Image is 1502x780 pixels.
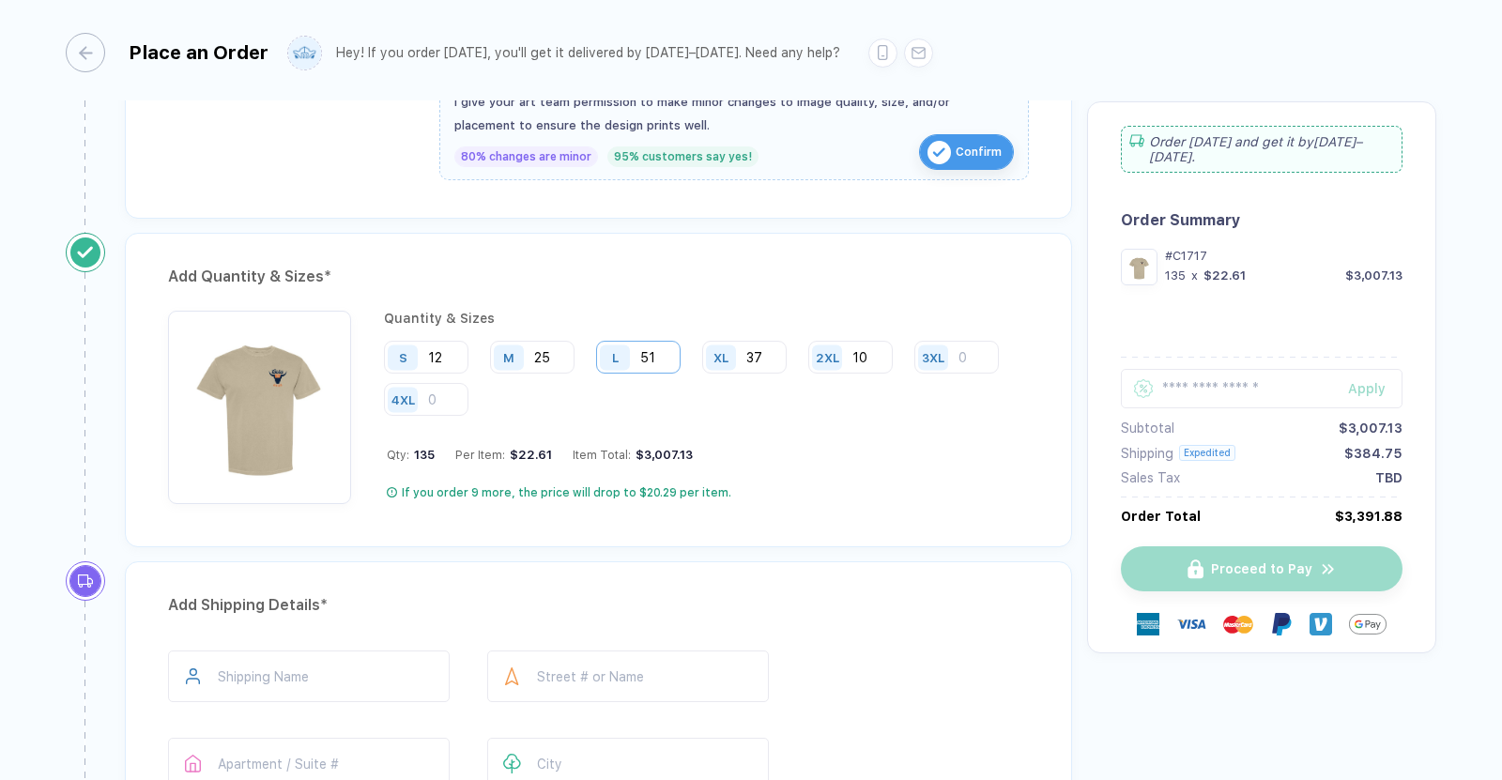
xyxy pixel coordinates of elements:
img: icon [927,141,951,164]
img: Paypal [1270,613,1293,635]
div: Order [DATE] and get it by [DATE]–[DATE] . [1121,126,1402,173]
div: Add Quantity & Sizes [168,262,1029,292]
div: Sales Tax [1121,470,1180,485]
img: GPay [1349,605,1387,643]
div: XL [713,350,728,364]
img: 793ba345-2c73-415e-81fb-0087ff172ee0_nt_front_1759290950142.jpg [177,320,342,484]
div: Add Shipping Details [168,590,1029,620]
div: Subtotal [1121,421,1174,436]
div: I give your art team permission to make minor changes to image quality, size, and/or placement to... [454,90,1014,137]
button: Apply [1325,369,1402,408]
div: M [503,350,514,364]
button: iconConfirm [919,134,1014,170]
div: 2XL [816,350,839,364]
div: $22.61 [505,448,552,462]
img: user profile [288,37,321,69]
div: If you order 9 more, the price will drop to $20.29 per item. [402,485,731,500]
div: 4XL [391,392,415,406]
img: 793ba345-2c73-415e-81fb-0087ff172ee0_nt_front_1759290950142.jpg [1126,253,1153,281]
div: $3,007.13 [1339,421,1402,436]
div: x [1189,268,1200,283]
div: $22.61 [1203,268,1246,283]
div: Hey! If you order [DATE], you'll get it delivered by [DATE]–[DATE]. Need any help? [336,45,840,61]
div: Shipping [1121,446,1173,461]
div: 80% changes are minor [454,146,598,167]
div: Per Item: [455,448,552,462]
div: Apply [1348,381,1402,396]
div: $3,007.13 [631,448,693,462]
div: L [612,350,619,364]
div: #C1717 [1165,249,1402,263]
div: $3,007.13 [1345,268,1402,283]
div: TBD [1375,470,1402,485]
img: express [1137,613,1159,635]
div: Place an Order [129,41,268,64]
img: Venmo [1310,613,1332,635]
div: S [399,350,407,364]
div: $3,391.88 [1335,509,1402,524]
div: 135 [1165,268,1186,283]
div: 95% customers say yes! [607,146,759,167]
img: master-card [1223,609,1253,639]
div: 3XL [922,350,944,364]
div: Order Summary [1121,211,1402,229]
span: Confirm [956,137,1002,167]
img: visa [1176,609,1206,639]
div: Order Total [1121,509,1201,524]
div: Quantity & Sizes [384,311,1029,326]
div: Qty: [387,448,435,462]
div: $384.75 [1344,446,1402,461]
div: Expedited [1179,445,1235,461]
span: 135 [409,448,435,462]
div: Item Total: [573,448,693,462]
